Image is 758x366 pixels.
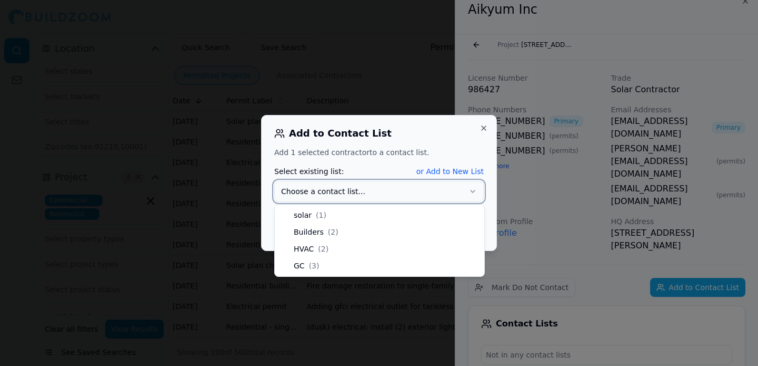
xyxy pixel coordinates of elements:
[416,166,484,177] button: or Add to New List
[316,210,326,220] span: ( 1 )
[294,227,324,237] span: Builders
[294,244,314,254] span: HVAC
[294,210,312,220] span: solar
[274,128,484,139] h2: Add to Contact List
[274,166,344,177] span: Select existing list:
[318,244,328,254] span: ( 2 )
[274,147,484,158] div: Add 1 selected contractor to a contact list.
[294,261,305,271] span: GC
[309,261,320,271] span: ( 3 )
[328,227,338,237] span: ( 2 )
